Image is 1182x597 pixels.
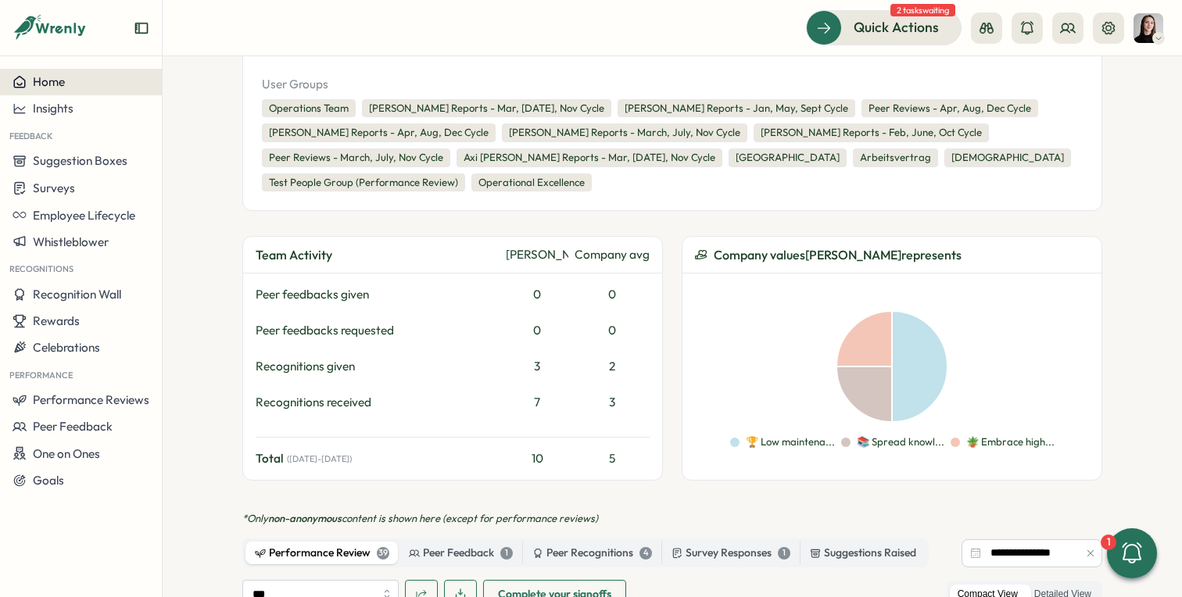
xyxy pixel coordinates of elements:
div: [PERSON_NAME] Reports - Apr, Aug, Dec Cycle [262,123,496,142]
span: Insights [33,101,73,116]
div: Recognitions received [256,394,500,411]
div: Team Activity [256,245,500,265]
span: Recognition Wall [33,287,121,302]
button: 1 [1107,528,1157,578]
span: Home [33,74,65,89]
div: Suggestions Raised [810,545,916,562]
span: One on Ones [33,446,100,461]
div: Survey Responses [672,545,790,562]
div: Test People Group (Performance Review) [262,173,465,192]
div: Peer Reviews - March, July, Nov Cycle [262,148,450,167]
div: 1 [1101,534,1116,550]
div: [PERSON_NAME] Reports - Mar, [DATE], Nov Cycle [362,99,611,118]
div: [PERSON_NAME] [506,246,568,263]
div: 0 [506,322,568,339]
div: 1 [778,547,790,559]
div: 2 [575,358,650,375]
div: 3 [575,394,650,411]
span: Goals [33,473,64,488]
span: Surveys [33,181,75,195]
div: Peer feedbacks given [256,286,500,303]
div: [DEMOGRAPHIC_DATA] [944,148,1071,167]
div: [PERSON_NAME] Reports - Feb, June, Oct Cycle [754,123,989,142]
div: Axi [PERSON_NAME] Reports - Mar, [DATE], Nov Cycle [457,148,722,167]
div: 5 [575,450,650,467]
p: User Groups [262,76,1083,93]
div: Peer Recognitions [532,545,652,562]
span: Total [256,450,284,467]
div: 4 [639,547,652,559]
p: 🪴 Embrace high... [966,435,1055,449]
div: Peer Reviews - Apr, Aug, Dec Cycle [861,99,1038,118]
div: Performance Review [255,545,389,562]
p: 📚 Spread knowl... [857,435,944,449]
div: 1 [500,547,513,559]
span: Performance Reviews [33,392,149,407]
div: Company avg [575,246,650,263]
div: [PERSON_NAME] Reports - Jan, May, Sept Cycle [618,99,855,118]
div: Recognitions given [256,358,500,375]
span: Quick Actions [854,17,939,38]
span: non-anonymous [268,512,342,524]
div: Operations Team [262,99,356,118]
button: Quick Actions [806,10,962,45]
span: Suggestion Boxes [33,153,127,168]
div: Peer feedbacks requested [256,322,500,339]
div: 0 [506,286,568,303]
div: Peer Feedback [409,545,513,562]
div: [PERSON_NAME] Reports - March, July, Nov Cycle [502,123,747,142]
span: 2 tasks waiting [890,4,955,16]
span: Celebrations [33,340,100,355]
div: 3 [506,358,568,375]
div: Arbeitsvertrag [853,148,938,167]
span: Company values [PERSON_NAME] represents [714,245,962,265]
div: 0 [575,322,650,339]
span: Rewards [33,313,80,328]
div: [GEOGRAPHIC_DATA] [729,148,847,167]
button: Expand sidebar [134,20,149,36]
p: 🏆 Low maintena... [746,435,835,449]
span: ( [DATE] - [DATE] ) [287,454,352,464]
span: Employee Lifecycle [33,208,135,223]
img: Elena Ladushyna [1134,13,1163,43]
div: 10 [506,450,568,467]
div: 39 [377,547,389,559]
span: Peer Feedback [33,419,113,434]
div: 7 [506,394,568,411]
p: *Only content is shown here (except for performance reviews) [242,512,1102,526]
div: 0 [575,286,650,303]
div: Operational Excellence [471,173,592,192]
span: Whistleblower [33,234,109,249]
